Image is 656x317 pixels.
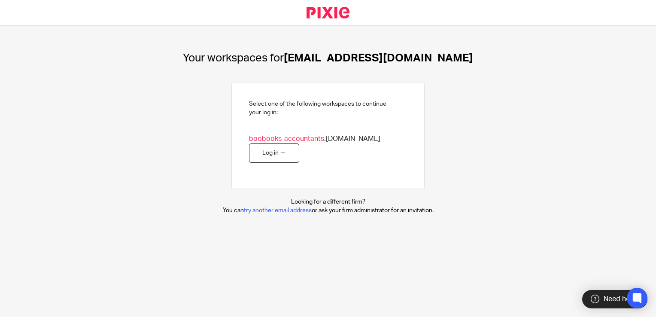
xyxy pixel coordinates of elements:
[249,143,299,163] a: Log in →
[249,100,386,117] h2: Select one of the following workspaces to continue your log in:
[183,52,284,64] span: Your workspaces for
[244,207,312,213] a: try another email address
[183,52,473,65] h1: [EMAIL_ADDRESS][DOMAIN_NAME]
[582,290,647,308] div: Need help?
[249,134,380,143] span: .[DOMAIN_NAME]
[249,135,324,142] span: boobooks-accountants
[223,198,434,215] p: Looking for a different firm? You can or ask your firm administrator for an invitation.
